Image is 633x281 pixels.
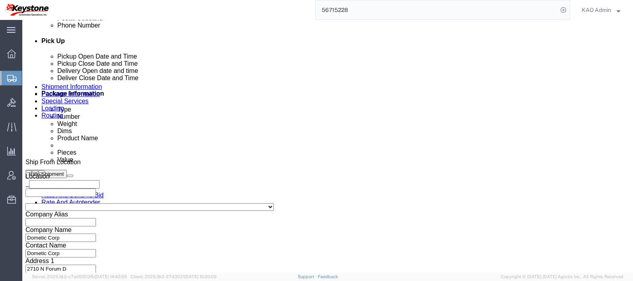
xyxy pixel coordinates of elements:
[582,6,611,14] span: KAO Admin
[184,274,217,279] span: [DATE] 10:20:09
[298,274,318,279] a: Support
[581,5,622,15] button: KAO Admin
[501,273,623,280] span: Copyright © [DATE]-[DATE] Agistix Inc., All Rights Reserved
[131,274,217,279] span: Client: 2025.18.0-27d3021
[22,20,633,273] iframe: FS Legacy Container
[318,274,338,279] a: Feedback
[32,274,127,279] span: Server: 2025.18.0-c7ad5f513fb
[95,274,127,279] span: [DATE] 14:43:55
[316,0,558,20] input: Search for shipment number, reference number
[6,4,49,16] img: logo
